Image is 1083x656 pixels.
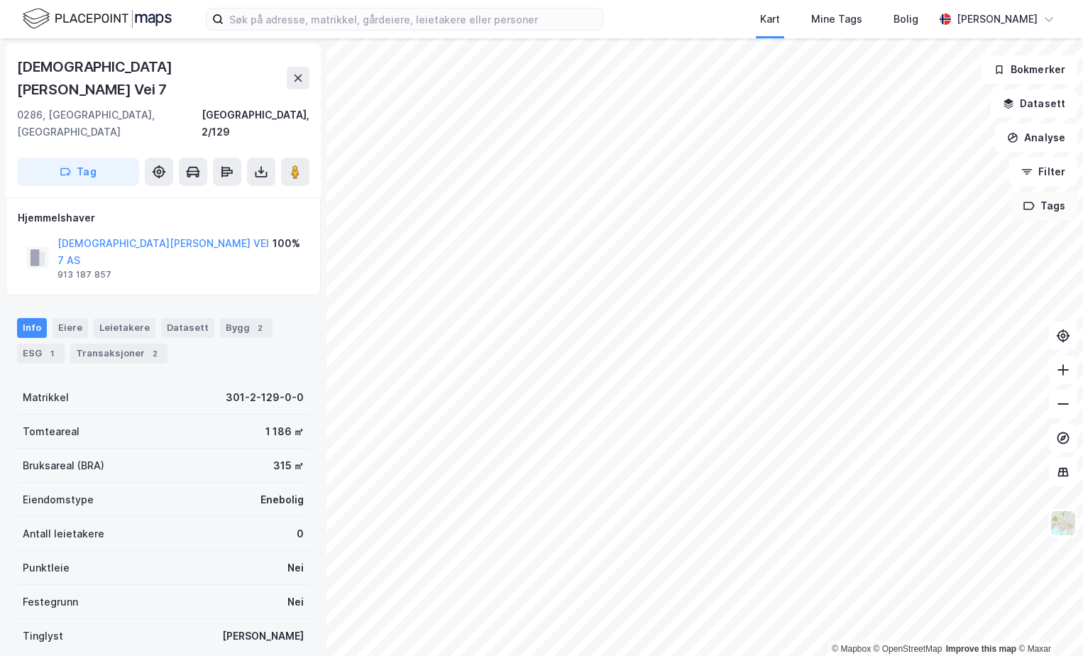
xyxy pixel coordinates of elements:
[53,318,88,338] div: Eiere
[265,423,304,440] div: 1 186 ㎡
[991,89,1077,118] button: Datasett
[957,11,1038,28] div: [PERSON_NAME]
[894,11,918,28] div: Bolig
[23,525,104,542] div: Antall leietakere
[1009,158,1077,186] button: Filter
[94,318,155,338] div: Leietakere
[57,269,111,280] div: 913 187 857
[260,491,304,508] div: Enebolig
[161,318,214,338] div: Datasett
[70,344,167,363] div: Transaksjoner
[17,158,139,186] button: Tag
[253,321,267,335] div: 2
[982,55,1077,84] button: Bokmerker
[297,525,304,542] div: 0
[1012,588,1083,656] div: Kontrollprogram for chat
[226,389,304,406] div: 301-2-129-0-0
[23,423,79,440] div: Tomteareal
[17,106,202,141] div: 0286, [GEOGRAPHIC_DATA], [GEOGRAPHIC_DATA]
[202,106,309,141] div: [GEOGRAPHIC_DATA], 2/129
[148,346,162,361] div: 2
[874,644,942,654] a: OpenStreetMap
[946,644,1016,654] a: Improve this map
[17,55,287,101] div: [DEMOGRAPHIC_DATA][PERSON_NAME] Vei 7
[273,457,304,474] div: 315 ㎡
[23,491,94,508] div: Eiendomstype
[287,594,304,611] div: Nei
[23,559,70,576] div: Punktleie
[23,594,78,611] div: Festegrunn
[273,235,300,252] div: 100%
[23,389,69,406] div: Matrikkel
[222,628,304,645] div: [PERSON_NAME]
[995,124,1077,152] button: Analyse
[832,644,871,654] a: Mapbox
[23,6,172,31] img: logo.f888ab2527a4732fd821a326f86c7f29.svg
[23,457,104,474] div: Bruksareal (BRA)
[1012,588,1083,656] iframe: Chat Widget
[224,9,603,30] input: Søk på adresse, matrikkel, gårdeiere, leietakere eller personer
[760,11,780,28] div: Kart
[45,346,59,361] div: 1
[18,209,309,226] div: Hjemmelshaver
[811,11,862,28] div: Mine Tags
[1050,510,1077,537] img: Z
[1011,192,1077,220] button: Tags
[220,318,273,338] div: Bygg
[17,344,65,363] div: ESG
[17,318,47,338] div: Info
[287,559,304,576] div: Nei
[23,628,63,645] div: Tinglyst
